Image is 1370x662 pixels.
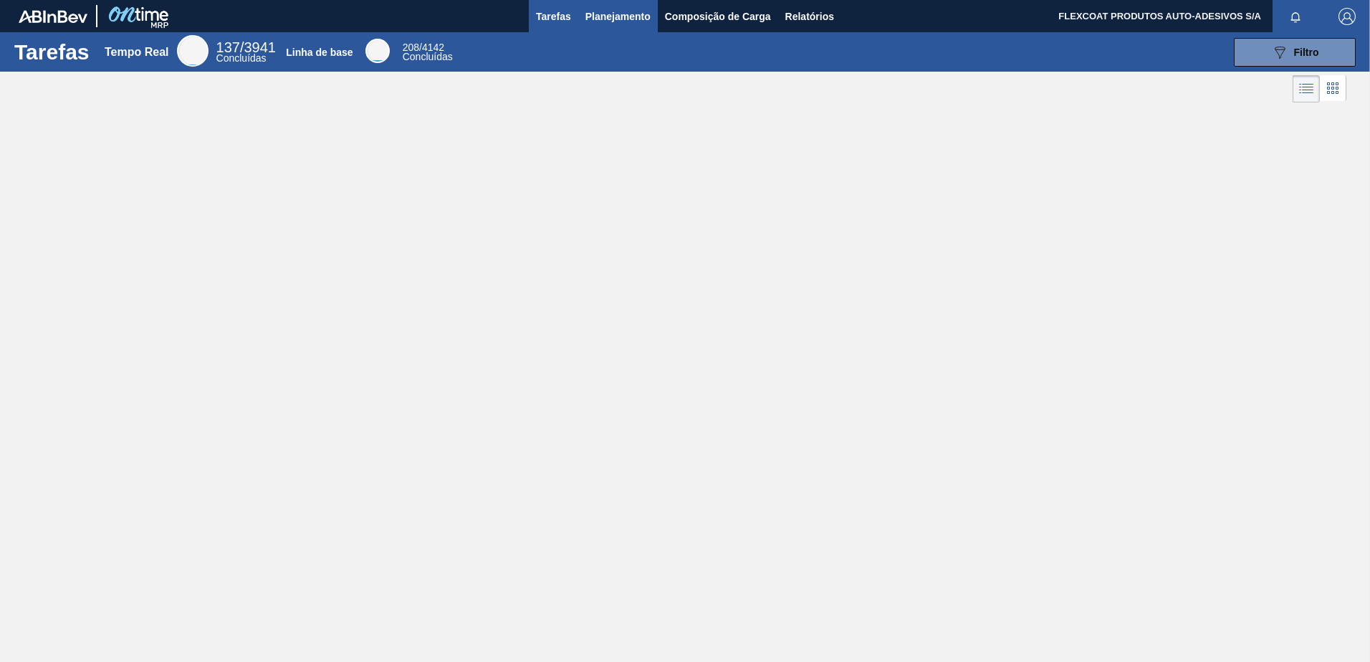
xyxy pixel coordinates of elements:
[403,42,419,53] span: 208
[665,8,771,25] span: Composição de Carga
[365,39,390,63] div: Base Line
[536,8,571,25] span: Tarefas
[216,42,276,63] div: Real Time
[1338,8,1356,25] img: Logout
[585,8,651,25] span: Planejamento
[403,51,453,62] span: Concluídas
[1234,38,1356,67] button: Filtro
[19,10,87,23] img: TNhmsLtSVTkK8tSr43FrP2fwEKptu5GPRR3wAAAABJRU5ErkJggg==
[1294,47,1319,58] span: Filtro
[105,46,169,59] div: Tempo Real
[1320,75,1346,102] div: Visão em Cards
[244,39,276,55] font: 3941
[422,42,444,53] font: 4142
[216,39,276,55] span: /
[403,42,444,53] span: /
[177,35,209,67] div: Real Time
[1293,75,1320,102] div: Visão em Lista
[286,47,353,58] div: Linha de base
[14,44,90,60] h1: Tarefas
[216,39,240,55] span: 137
[1273,6,1318,27] button: Notificações
[216,52,267,64] span: Concluídas
[785,8,834,25] span: Relatórios
[403,43,453,62] div: Base Line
